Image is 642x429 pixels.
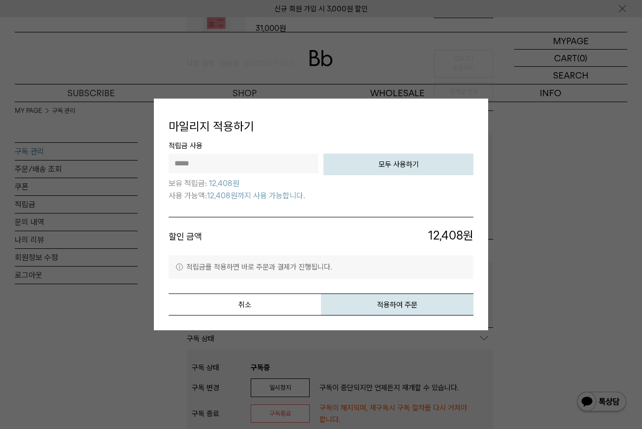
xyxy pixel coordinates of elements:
h4: 마일리지 적용하기 [169,113,473,140]
button: 모두 사용하기 [323,153,473,175]
span: 보유 적립금: [169,177,207,189]
strong: 할인 금액 [169,231,202,241]
span: 12,408원까지 사용 가능합니다. [207,189,305,202]
p: 적립금를 적용하면 바로 주문과 결제가 진행됩니다. [169,255,473,279]
span: 사용 가능액: [169,189,207,202]
span: 12,408 [428,227,463,244]
button: 취소 [169,294,321,316]
span: 12,408원 [209,177,239,189]
span: 적립금 사용 [169,139,473,153]
button: 적용하여 주문 [321,294,473,316]
span: 원 [321,227,473,246]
